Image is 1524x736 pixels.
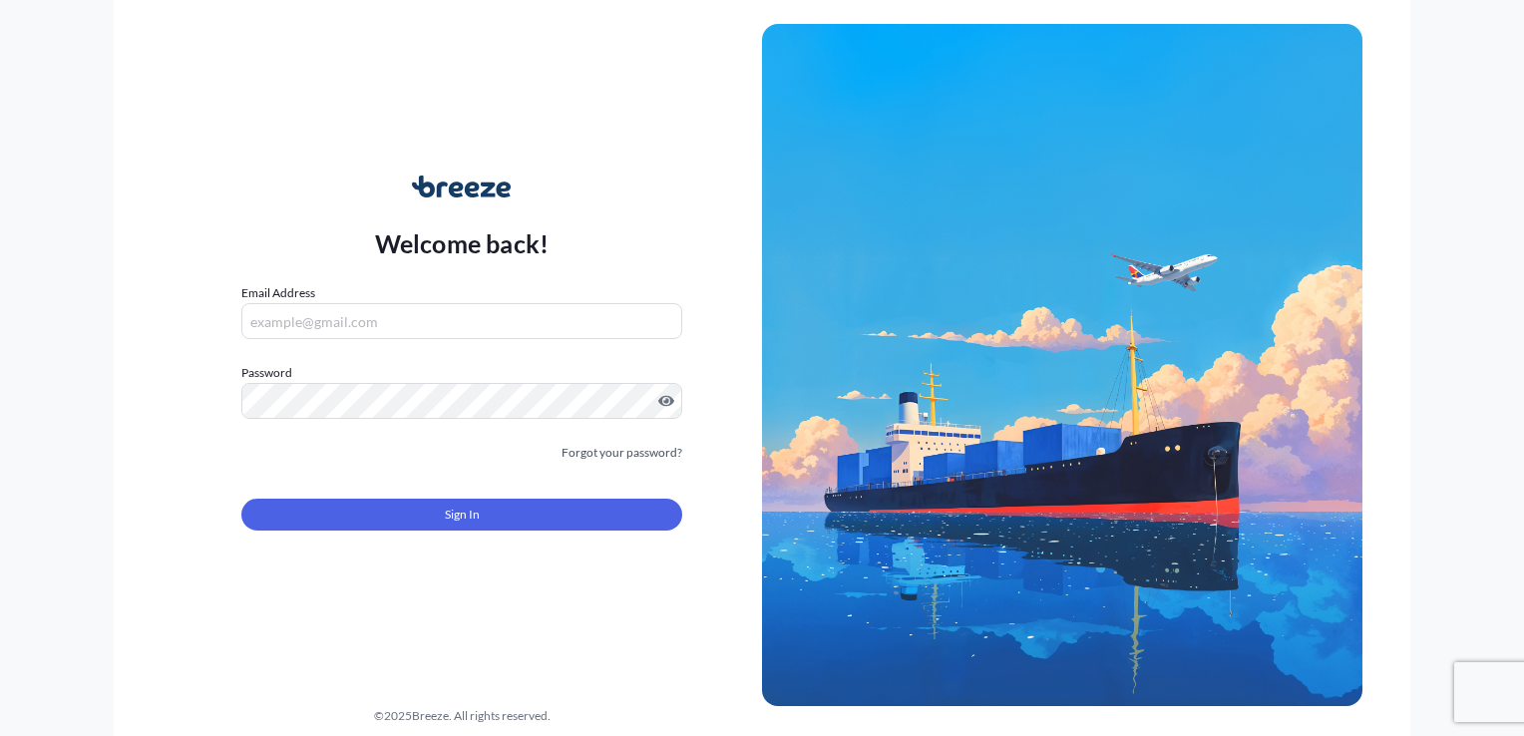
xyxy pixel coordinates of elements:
span: Sign In [445,505,480,525]
input: example@gmail.com [241,303,682,339]
a: Forgot your password? [562,443,682,463]
img: Ship illustration [762,24,1362,706]
label: Password [241,363,682,383]
p: Welcome back! [375,227,550,259]
div: © 2025 Breeze. All rights reserved. [162,706,762,726]
button: Sign In [241,499,682,531]
label: Email Address [241,283,315,303]
button: Show password [658,393,674,409]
